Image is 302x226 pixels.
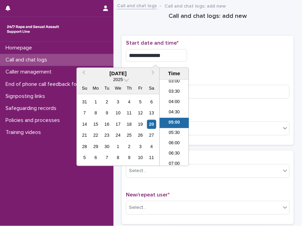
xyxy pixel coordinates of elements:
p: Caller management [3,69,57,75]
div: Choose Thursday, October 9th, 2025 [125,153,134,162]
span: New/repeat user [126,192,170,197]
div: Th [125,84,134,93]
div: Choose Thursday, October 2nd, 2025 [125,142,134,151]
div: Choose Monday, September 8th, 2025 [91,109,100,118]
div: Choose Sunday, September 21st, 2025 [80,131,89,140]
div: Choose Friday, September 19th, 2025 [136,120,145,129]
div: Choose Tuesday, September 23rd, 2025 [102,131,111,140]
p: Policies and processes [3,117,65,124]
li: 04:00 [160,97,189,108]
div: Choose Wednesday, September 24th, 2025 [114,131,123,140]
div: Choose Saturday, September 27th, 2025 [147,131,156,140]
div: Select... [129,204,146,211]
li: 05:30 [160,128,189,138]
p: Call and chat logs [3,57,53,63]
div: Choose Friday, September 26th, 2025 [136,131,145,140]
span: 2025 [113,77,123,82]
div: Choose Sunday, September 7th, 2025 [80,109,89,118]
div: Choose Thursday, September 11th, 2025 [125,109,134,118]
div: Time [161,71,187,77]
div: Choose Sunday, September 14th, 2025 [80,120,89,129]
p: Signposting links [3,93,51,100]
div: Choose Friday, October 10th, 2025 [136,153,145,162]
p: Safeguarding records [3,105,62,112]
div: Select... [129,167,146,174]
div: Choose Friday, September 12th, 2025 [136,109,145,118]
p: End of phone call feedback form [3,81,88,88]
div: Choose Wednesday, October 1st, 2025 [114,142,123,151]
div: Choose Saturday, September 13th, 2025 [147,109,156,118]
button: Previous Month [77,69,88,80]
li: 03:30 [160,87,189,97]
li: 04:30 [160,108,189,118]
div: Choose Thursday, September 25th, 2025 [125,131,134,140]
div: Choose Saturday, October 4th, 2025 [147,142,156,151]
div: Choose Saturday, September 6th, 2025 [147,98,156,107]
div: Fr [136,84,145,93]
div: Choose Wednesday, September 3rd, 2025 [114,98,123,107]
div: Choose Thursday, September 4th, 2025 [125,98,134,107]
div: Choose Saturday, October 11th, 2025 [147,153,156,162]
p: Call and chat logs: add new [164,2,226,9]
li: 03:00 [160,77,189,87]
button: Next Month [148,69,159,80]
div: Choose Friday, October 3rd, 2025 [136,142,145,151]
div: Choose Thursday, September 18th, 2025 [125,120,134,129]
h1: Call and chat logs: add new [122,12,294,21]
li: 06:00 [160,138,189,149]
div: Choose Wednesday, September 10th, 2025 [114,109,123,118]
div: Choose Saturday, September 20th, 2025 [147,120,156,129]
li: 06:30 [160,149,189,159]
div: Choose Monday, October 6th, 2025 [91,153,100,162]
div: Choose Sunday, August 31st, 2025 [80,98,89,107]
div: Su [80,84,89,93]
div: Choose Wednesday, October 8th, 2025 [114,153,123,162]
div: [DATE] [77,71,159,77]
div: Choose Friday, September 5th, 2025 [136,98,145,107]
div: Choose Monday, September 15th, 2025 [91,120,100,129]
div: Choose Tuesday, September 9th, 2025 [102,109,111,118]
div: Tu [102,84,111,93]
div: We [114,84,123,93]
div: Mo [91,84,100,93]
div: Sa [147,84,156,93]
div: Choose Monday, September 29th, 2025 [91,142,100,151]
div: Choose Sunday, October 5th, 2025 [80,153,89,162]
p: Training videos [3,129,46,136]
div: Choose Tuesday, September 16th, 2025 [102,120,111,129]
div: Choose Monday, September 1st, 2025 [91,98,100,107]
div: Choose Sunday, September 28th, 2025 [80,142,89,151]
li: 05:00 [160,118,189,128]
div: Choose Tuesday, September 30th, 2025 [102,142,111,151]
span: Start date and time [126,40,179,46]
img: rhQMoQhaT3yELyF149Cw [6,22,61,36]
p: Homepage [3,45,37,51]
li: 07:00 [160,159,189,169]
div: month 2025-09 [79,97,157,163]
div: Choose Monday, September 22nd, 2025 [91,131,100,140]
div: Choose Wednesday, September 17th, 2025 [114,120,123,129]
div: Choose Tuesday, September 2nd, 2025 [102,98,111,107]
a: Call and chat logs [117,1,157,9]
div: Choose Tuesday, October 7th, 2025 [102,153,111,162]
